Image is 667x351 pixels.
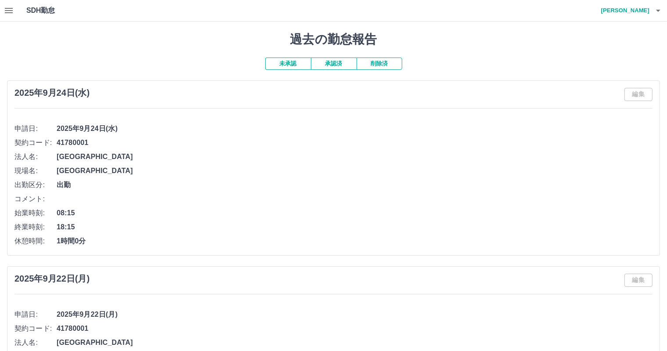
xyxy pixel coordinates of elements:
[57,337,653,348] span: [GEOGRAPHIC_DATA]
[14,123,57,134] span: 申請日:
[57,123,653,134] span: 2025年9月24日(水)
[14,152,57,162] span: 法人名:
[14,88,90,98] h3: 2025年9月24日(水)
[57,152,653,162] span: [GEOGRAPHIC_DATA]
[57,222,653,232] span: 18:15
[14,236,57,246] span: 休憩時間:
[14,166,57,176] span: 現場名:
[57,309,653,320] span: 2025年9月22日(月)
[311,58,357,70] button: 承認済
[357,58,402,70] button: 削除済
[14,274,90,284] h3: 2025年9月22日(月)
[57,138,653,148] span: 41780001
[14,323,57,334] span: 契約コード:
[14,222,57,232] span: 終業時刻:
[14,138,57,148] span: 契約コード:
[57,323,653,334] span: 41780001
[57,166,653,176] span: [GEOGRAPHIC_DATA]
[14,180,57,190] span: 出勤区分:
[57,208,653,218] span: 08:15
[7,32,660,47] h1: 過去の勤怠報告
[57,180,653,190] span: 出勤
[14,309,57,320] span: 申請日:
[57,236,653,246] span: 1時間0分
[14,208,57,218] span: 始業時刻:
[14,337,57,348] span: 法人名:
[14,194,57,204] span: コメント:
[265,58,311,70] button: 未承認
